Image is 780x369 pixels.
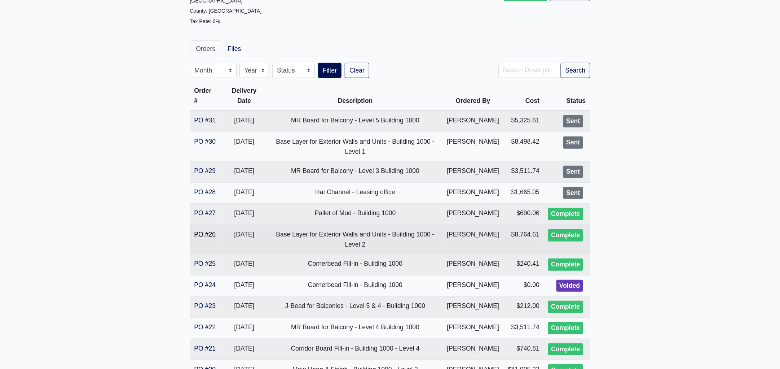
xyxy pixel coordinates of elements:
[563,166,583,178] div: Sent
[443,161,504,183] td: [PERSON_NAME]
[194,231,216,238] a: PO #26
[503,132,544,161] td: $8,498.42
[194,324,216,331] a: PO #22
[268,182,443,204] td: Hat Channel - Leasing office
[318,63,341,78] button: Filter
[443,318,504,339] td: [PERSON_NAME]
[503,254,544,275] td: $240.41
[194,209,216,217] a: PO #27
[443,225,504,254] td: [PERSON_NAME]
[268,296,443,318] td: J-Bead for Balconies - Level 5 & 4 - Building 1000
[221,275,268,296] td: [DATE]
[221,40,247,57] a: Files
[194,167,216,174] a: PO #29
[268,204,443,225] td: Pallet of Mud - Building 1000
[194,281,216,288] a: PO #24
[544,81,590,111] th: Status
[190,8,262,14] small: County: [GEOGRAPHIC_DATA]
[221,182,268,204] td: [DATE]
[194,188,216,196] a: PO #28
[443,182,504,204] td: [PERSON_NAME]
[503,225,544,254] td: $8,764.61
[548,229,583,242] div: Complete
[503,318,544,339] td: $3,511.74
[221,225,268,254] td: [DATE]
[503,296,544,318] td: $212.00
[563,115,583,127] div: Sent
[194,302,216,309] a: PO #23
[268,81,443,111] th: Description
[498,63,561,78] input: Search
[503,161,544,183] td: $3,511.74
[443,204,504,225] td: [PERSON_NAME]
[268,132,443,161] td: Base Layer for Exterior Walls and Units - Building 1000 - Level 1
[548,259,583,271] div: Complete
[268,318,443,339] td: MR Board for Balcony - Level 4 Building 1000
[268,161,443,183] td: MR Board for Balcony - Level 3 Building 1000
[548,322,583,334] div: Complete
[194,345,216,352] a: PO #21
[190,40,222,57] a: Orders
[443,254,504,275] td: [PERSON_NAME]
[443,110,504,132] td: [PERSON_NAME]
[443,132,504,161] td: [PERSON_NAME]
[503,275,544,296] td: $0.00
[194,117,216,124] a: PO #31
[503,339,544,360] td: $740.81
[556,280,583,292] div: Voided
[503,81,544,111] th: Cost
[443,339,504,360] td: [PERSON_NAME]
[503,110,544,132] td: $5,325.61
[221,204,268,225] td: [DATE]
[221,339,268,360] td: [DATE]
[548,343,583,356] div: Complete
[221,161,268,183] td: [DATE]
[190,81,221,111] th: Order #
[503,204,544,225] td: $690.06
[221,81,268,111] th: Delivery Date
[194,138,216,145] a: PO #30
[221,110,268,132] td: [DATE]
[268,339,443,360] td: Corridor Board Fill-in - Building 1000 - Level 4
[503,182,544,204] td: $1,665.05
[548,208,583,220] div: Complete
[548,301,583,313] div: Complete
[268,275,443,296] td: Cornerbead Fill-in - Building 1000
[268,225,443,254] td: Base Layer for Exterior Walls and Units - Building 1000 - Level 2
[221,254,268,275] td: [DATE]
[221,318,268,339] td: [DATE]
[563,136,583,149] div: Sent
[443,296,504,318] td: [PERSON_NAME]
[345,63,369,78] a: Clear
[268,110,443,132] td: MR Board for Balcony - Level 5 Building 1000
[194,260,216,267] a: PO #25
[443,81,504,111] th: Ordered By
[268,254,443,275] td: Cornerbead Fill-in - Building 1000
[563,187,583,199] div: Sent
[561,63,590,78] button: Search
[190,18,220,24] small: Tax Rate: 6%
[221,296,268,318] td: [DATE]
[221,132,268,161] td: [DATE]
[443,275,504,296] td: [PERSON_NAME]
